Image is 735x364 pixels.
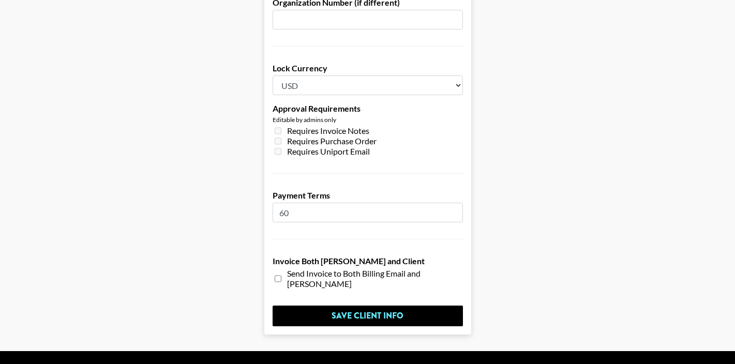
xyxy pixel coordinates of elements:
span: Send Invoice to Both Billing Email and [PERSON_NAME] [287,268,463,289]
input: Save Client Info [273,306,463,326]
span: Requires Invoice Notes [287,126,369,136]
label: Payment Terms [273,190,463,201]
label: Lock Currency [273,63,463,73]
span: Requires Purchase Order [287,136,377,146]
div: Editable by admins only [273,116,463,124]
span: Requires Uniport Email [287,146,370,157]
label: Approval Requirements [273,103,463,114]
label: Invoice Both [PERSON_NAME] and Client [273,256,463,266]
